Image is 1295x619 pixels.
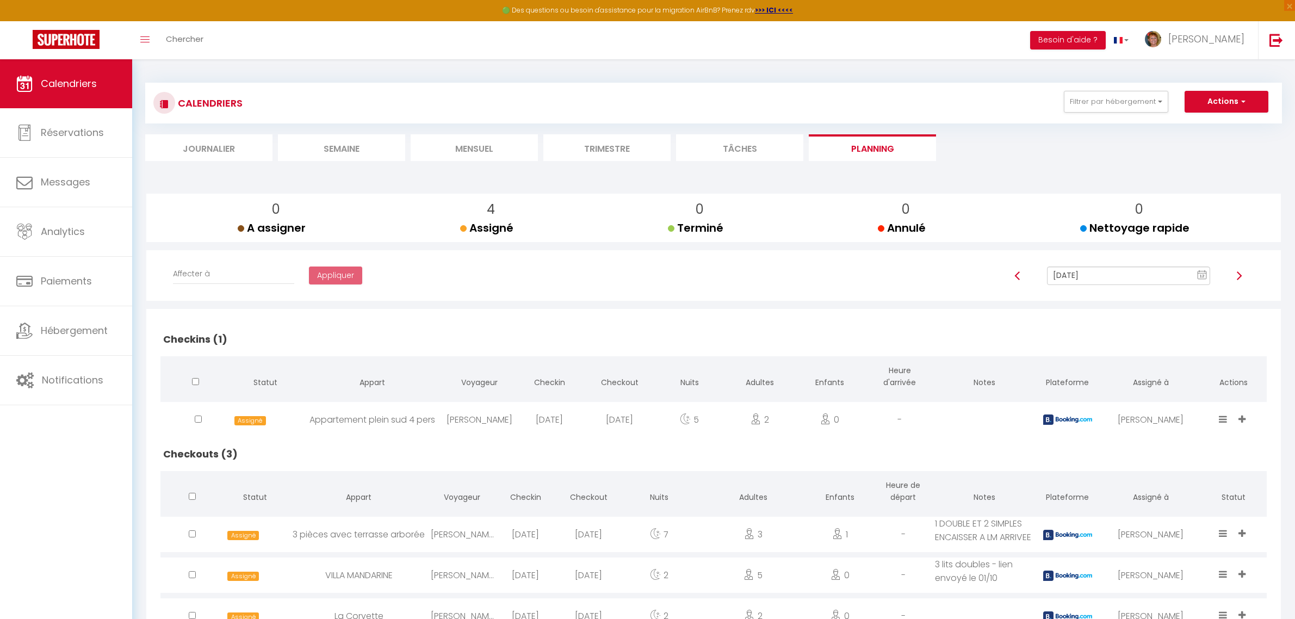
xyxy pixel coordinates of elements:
li: Planning [809,134,936,161]
th: Assigné à [1101,356,1200,399]
div: [DATE] [557,558,620,593]
th: Plateforme [1034,471,1101,514]
div: 3 [698,517,808,552]
img: ... [1145,31,1161,47]
td: 1 DOUBLE ET 2 SIMPLES ENCAISSER A LM ARRIVEE [935,514,1034,555]
div: 7 [621,517,698,552]
div: 2 [621,558,698,593]
div: [DATE] [494,517,557,552]
span: Assigné [227,572,259,581]
span: Assigné [227,531,259,540]
div: [DATE] [585,402,655,437]
a: ... [PERSON_NAME] [1137,21,1258,59]
a: >>> ICI <<<< [755,5,793,15]
span: Calendriers [41,77,97,90]
li: Trimestre [543,134,671,161]
th: Nuits [654,356,724,399]
button: Actions [1185,91,1268,113]
div: [PERSON_NAME] [431,558,494,593]
span: Messages [41,175,90,189]
li: Journalier [145,134,272,161]
span: Chercher [166,33,203,45]
th: Notes [935,356,1034,399]
div: - [872,558,935,593]
div: VILLA MANDARINE [287,558,430,593]
button: Filtrer par hébergement [1064,91,1168,113]
span: Appart [360,377,385,388]
div: Appartement plein sud 4 pers [301,402,444,437]
div: 0 [795,402,865,437]
a: Chercher [158,21,212,59]
th: Nuits [621,471,698,514]
button: Besoin d'aide ? [1030,31,1106,49]
span: Nettoyage rapide [1080,220,1189,236]
span: Assigné [460,220,513,236]
p: 0 [246,199,306,220]
div: 1 [808,517,871,552]
div: 0 [808,558,871,593]
th: Statut [1200,471,1267,514]
div: - [872,517,935,552]
th: Voyageur [431,471,494,514]
div: 5 [698,558,808,593]
th: Adultes [724,356,795,399]
div: [DATE] [557,517,620,552]
th: Enfants [808,471,871,514]
td: 3 lits doubles - lien envoyé le 01/10 [935,555,1034,596]
img: booking2.png [1043,530,1092,540]
p: 0 [887,199,926,220]
button: Appliquer [309,267,362,285]
span: [PERSON_NAME] [1168,32,1244,46]
span: Analytics [41,225,85,238]
img: arrow-right3.svg [1235,271,1243,280]
span: A assigner [238,220,306,236]
li: Semaine [278,134,405,161]
span: Paiements [41,274,92,288]
div: - [865,402,935,437]
span: Terminé [668,220,723,236]
div: [PERSON_NAME] [1101,517,1200,552]
div: [PERSON_NAME] [1101,558,1200,593]
h2: Checkouts (3) [160,437,1267,471]
li: Mensuel [411,134,538,161]
div: [PERSON_NAME] [1101,402,1200,437]
div: [DATE] [494,558,557,593]
span: Statut [253,377,277,388]
span: Réservations [41,126,104,139]
p: 0 [677,199,723,220]
span: Hébergement [41,324,108,337]
span: Statut [243,492,267,503]
th: Actions [1200,356,1267,399]
div: [DATE] [515,402,585,437]
li: Tâches [676,134,803,161]
div: 3 pièces avec terrasse arborée [287,517,430,552]
span: Notifications [42,373,103,387]
th: Notes [935,471,1034,514]
div: 5 [654,402,724,437]
th: Adultes [698,471,808,514]
h2: Checkins (1) [160,323,1267,356]
th: Checkin [494,471,557,514]
img: booking2.png [1043,571,1092,581]
p: 0 [1089,199,1189,220]
th: Voyageur [444,356,515,399]
input: Select Date [1047,267,1210,285]
th: Checkout [585,356,655,399]
img: Super Booking [33,30,100,49]
div: [PERSON_NAME] [444,402,515,437]
div: [PERSON_NAME] [431,517,494,552]
th: Plateforme [1034,356,1101,399]
img: logout [1269,33,1283,47]
img: booking2.png [1043,414,1092,425]
span: Annulé [878,220,926,236]
span: Assigné [234,416,266,425]
th: Assigné à [1101,471,1200,514]
span: Appart [346,492,371,503]
th: Heure de départ [872,471,935,514]
text: 12 [1199,274,1205,278]
th: Enfants [795,356,865,399]
th: Checkin [515,356,585,399]
img: arrow-left3.svg [1013,271,1022,280]
th: Heure d'arrivée [865,356,935,399]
